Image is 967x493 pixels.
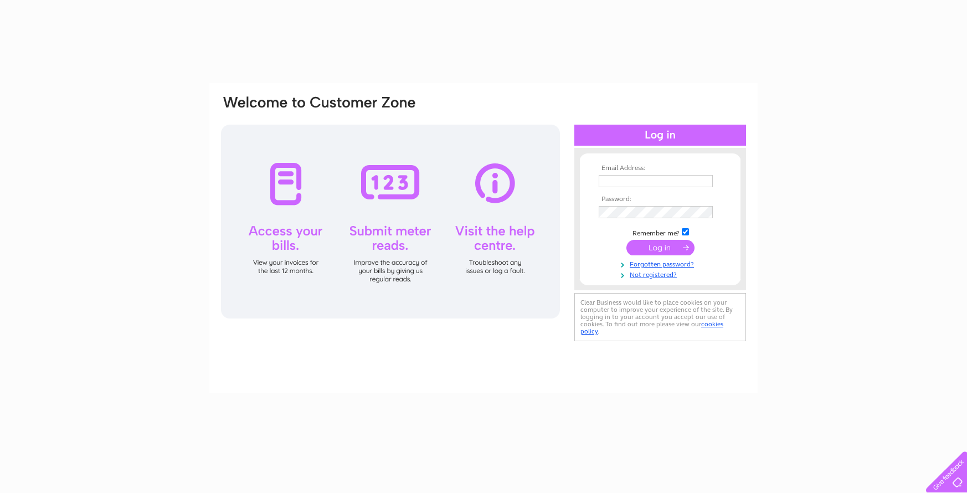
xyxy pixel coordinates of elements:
th: Email Address: [596,165,724,172]
div: Clear Business would like to place cookies on your computer to improve your experience of the sit... [574,293,746,341]
th: Password: [596,196,724,203]
input: Submit [626,240,695,255]
td: Remember me? [596,227,724,238]
a: cookies policy [580,320,723,335]
a: Forgotten password? [599,258,724,269]
a: Not registered? [599,269,724,279]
